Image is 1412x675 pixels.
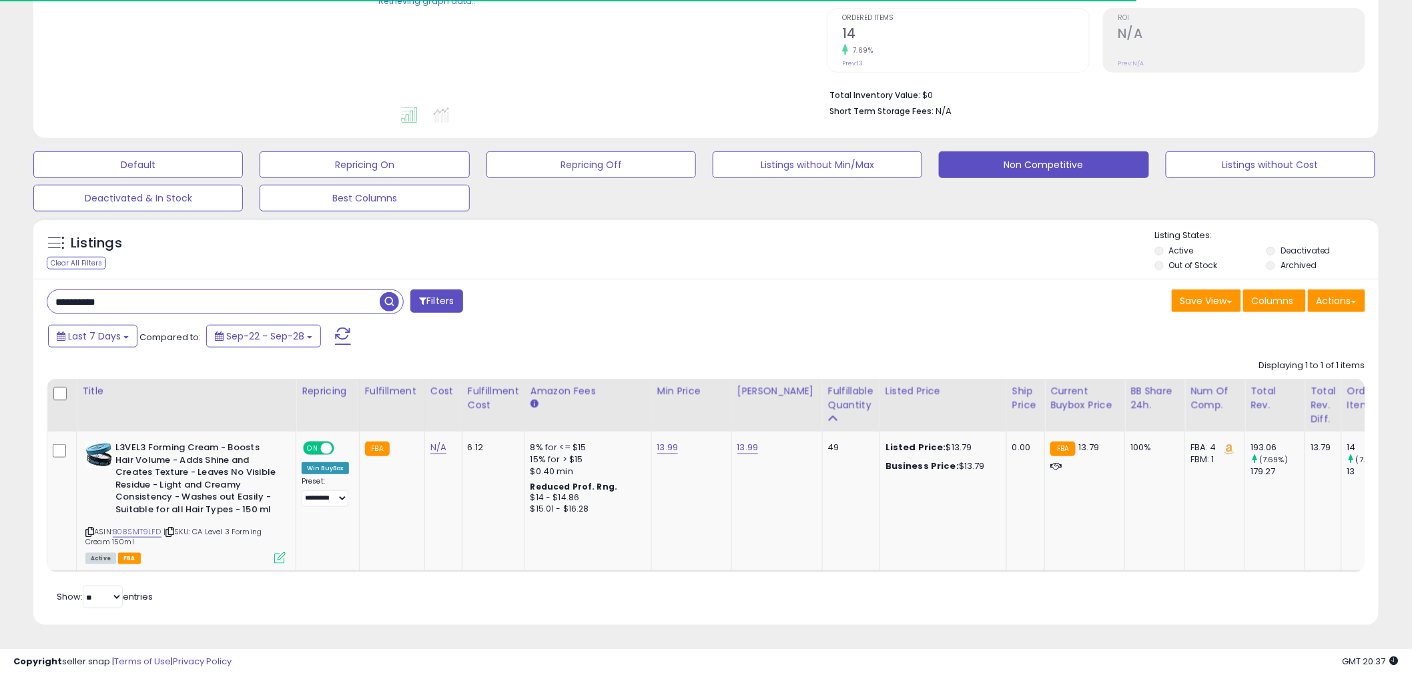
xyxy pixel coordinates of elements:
button: Listings without Min/Max [713,151,922,178]
img: 51Utn2+GzAL._SL40_.jpg [85,442,112,468]
b: Reduced Prof. Rng. [531,481,618,492]
div: 15% for > $15 [531,454,641,466]
li: $0 [829,86,1355,102]
span: OFF [332,443,354,454]
div: Amazon Fees [531,384,646,398]
div: Preset: [302,477,349,507]
b: Short Term Storage Fees: [829,105,934,117]
div: Total Rev. [1251,384,1299,412]
a: 13.99 [657,441,679,454]
span: N/A [936,105,952,117]
button: Last 7 Days [48,325,137,348]
span: Last 7 Days [68,329,121,343]
span: All listings currently available for purchase on Amazon [85,553,116,564]
button: Listings without Cost [1166,151,1375,178]
b: Total Inventory Value: [829,89,920,101]
strong: Copyright [13,655,62,668]
b: L3VEL3 Forming Cream - Boosts Hair Volume - Adds Shine and Creates Texture - Leaves No Visible Re... [115,442,278,519]
button: Deactivated & In Stock [33,185,243,211]
span: Show: entries [57,590,153,603]
button: Actions [1308,289,1365,312]
h2: 14 [842,26,1089,44]
div: $15.01 - $16.28 [531,504,641,515]
div: seller snap | | [13,656,232,668]
div: Ship Price [1012,384,1039,412]
div: Win BuyBox [302,462,349,474]
div: 193.06 [1251,442,1305,454]
div: $0.40 min [531,466,641,478]
small: Prev: N/A [1118,59,1144,67]
h5: Listings [71,234,122,253]
div: 13.79 [1311,442,1331,454]
div: 179.27 [1251,466,1305,478]
div: $13.79 [886,460,996,472]
button: Repricing On [260,151,469,178]
div: Displaying 1 to 1 of 1 items [1259,360,1365,372]
span: | SKU: CA Level 3 Forming Cream 150ml [85,526,262,546]
a: 13.99 [737,441,759,454]
small: FBA [1050,442,1075,456]
div: ASIN: [85,442,286,562]
a: Privacy Policy [173,655,232,668]
div: Repricing [302,384,354,398]
div: Listed Price [886,384,1001,398]
p: Listing States: [1155,229,1379,242]
b: Listed Price: [886,441,946,454]
span: ROI [1118,15,1365,22]
div: Num of Comp. [1190,384,1239,412]
div: 13 [1347,466,1401,478]
div: 8% for <= $15 [531,442,641,454]
button: Non Competitive [939,151,1148,178]
div: Clear All Filters [47,257,106,269]
div: Fulfillment Cost [468,384,519,412]
span: Ordered Items [842,15,1089,22]
div: 100% [1130,442,1174,454]
small: Prev: 13 [842,59,863,67]
button: Columns [1243,289,1306,312]
div: $14 - $14.86 [531,492,641,504]
div: Fulfillment [365,384,419,398]
span: 13.79 [1079,441,1100,454]
label: Active [1169,245,1194,256]
a: N/A [430,441,446,454]
div: [PERSON_NAME] [737,384,817,398]
label: Deactivated [1281,245,1331,256]
span: ON [304,443,321,454]
button: Save View [1172,289,1241,312]
div: 49 [828,442,869,454]
div: FBM: 1 [1190,454,1234,466]
button: Best Columns [260,185,469,211]
div: Ordered Items [1347,384,1396,412]
div: 0.00 [1012,442,1034,454]
div: Total Rev. Diff. [1311,384,1336,426]
b: Business Price: [886,460,959,472]
span: FBA [118,553,141,564]
span: Sep-22 - Sep-28 [226,329,304,343]
button: Sep-22 - Sep-28 [206,325,321,348]
h2: N/A [1118,26,1365,44]
div: Current Buybox Price [1050,384,1119,412]
span: Columns [1252,294,1294,307]
button: Repricing Off [486,151,696,178]
div: 6.12 [468,442,514,454]
small: FBA [365,442,390,456]
small: Amazon Fees. [531,398,539,410]
a: B08SMT9LFD [113,526,161,538]
small: (7.69%) [1356,454,1385,465]
div: Cost [430,384,456,398]
div: $13.79 [886,442,996,454]
button: Default [33,151,243,178]
div: Fulfillable Quantity [828,384,874,412]
div: BB Share 24h. [1130,384,1179,412]
div: Min Price [657,384,726,398]
a: Terms of Use [114,655,171,668]
div: Title [82,384,290,398]
div: FBA: 4 [1190,442,1234,454]
div: 14 [1347,442,1401,454]
label: Archived [1281,259,1317,271]
small: 7.69% [848,45,873,55]
span: 2025-10-6 20:37 GMT [1343,655,1399,668]
span: Compared to: [139,331,201,344]
label: Out of Stock [1169,259,1218,271]
small: (7.69%) [1259,454,1288,465]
